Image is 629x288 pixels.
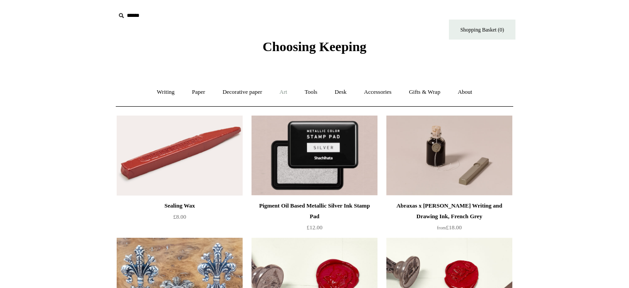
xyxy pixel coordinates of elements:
[263,39,366,54] span: Choosing Keeping
[386,116,512,196] img: Abraxas x Steve Harrison Writing and Drawing Ink, French Grey
[117,200,243,237] a: Sealing Wax £8.00
[386,116,512,196] a: Abraxas x Steve Harrison Writing and Drawing Ink, French Grey Abraxas x Steve Harrison Writing an...
[252,116,377,196] img: Pigment Oil Based Metallic Silver Ink Stamp Pad
[450,80,480,104] a: About
[297,80,326,104] a: Tools
[389,200,510,222] div: Abraxas x [PERSON_NAME] Writing and Drawing Ink, French Grey
[252,200,377,237] a: Pigment Oil Based Metallic Silver Ink Stamp Pad £12.00
[386,200,512,237] a: Abraxas x [PERSON_NAME] Writing and Drawing Ink, French Grey from£18.00
[252,116,377,196] a: Pigment Oil Based Metallic Silver Ink Stamp Pad Pigment Oil Based Metallic Silver Ink Stamp Pad
[215,80,270,104] a: Decorative paper
[149,80,183,104] a: Writing
[254,200,375,222] div: Pigment Oil Based Metallic Silver Ink Stamp Pad
[184,80,213,104] a: Paper
[263,46,366,52] a: Choosing Keeping
[271,80,295,104] a: Art
[401,80,448,104] a: Gifts & Wrap
[119,200,240,211] div: Sealing Wax
[173,213,186,220] span: £8.00
[327,80,355,104] a: Desk
[437,224,462,231] span: £18.00
[117,116,243,196] a: Sealing Wax Sealing Wax
[356,80,400,104] a: Accessories
[449,20,515,40] a: Shopping Basket (0)
[307,224,322,231] span: £12.00
[117,116,243,196] img: Sealing Wax
[437,225,446,230] span: from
